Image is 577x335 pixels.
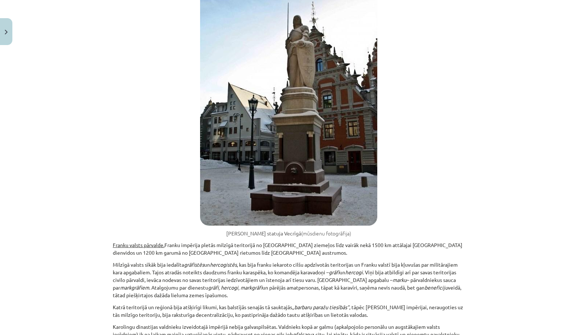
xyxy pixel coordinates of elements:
figcaption: (mūsdienu fotogrāfija) [113,230,464,237]
p: Katrā teritorijā un reģionā bija atšķirīgi likumi, kas balstījās senajās tā sauktajās , tāpēc [PE... [113,303,464,319]
i: „barbaru paražu tiesībās” [292,304,349,310]
i: marku [393,277,407,283]
i: markgrāfiem [120,284,149,291]
u: Franku valsts pārvalde. [113,242,164,248]
i: beneficiju [425,284,448,291]
strong: [PERSON_NAME] statuja Vecrīgā [226,230,301,237]
i: grāfi, hercogi, markgrāfi [208,284,262,291]
img: icon-close-lesson-0947bae3869378f0d4975bcd49f059093ad1ed9edebbc8119c70593378902aed.svg [5,30,8,35]
i: grāfistēs [184,261,204,268]
i: hercogistēs [210,261,237,268]
i: grāfi [329,269,339,275]
p: Milzīgā valsts sīkāk bija iedalīta un , kas bija franku iekaroto cilšu apdzīvotās teritorijas un ... [113,261,464,299]
i: hercogi [345,269,363,275]
p: Franku impērija pletās milzīgā teritorijā no [GEOGRAPHIC_DATA] ziemeļos līdz vairāk nekā 1500 km ... [113,241,464,257]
